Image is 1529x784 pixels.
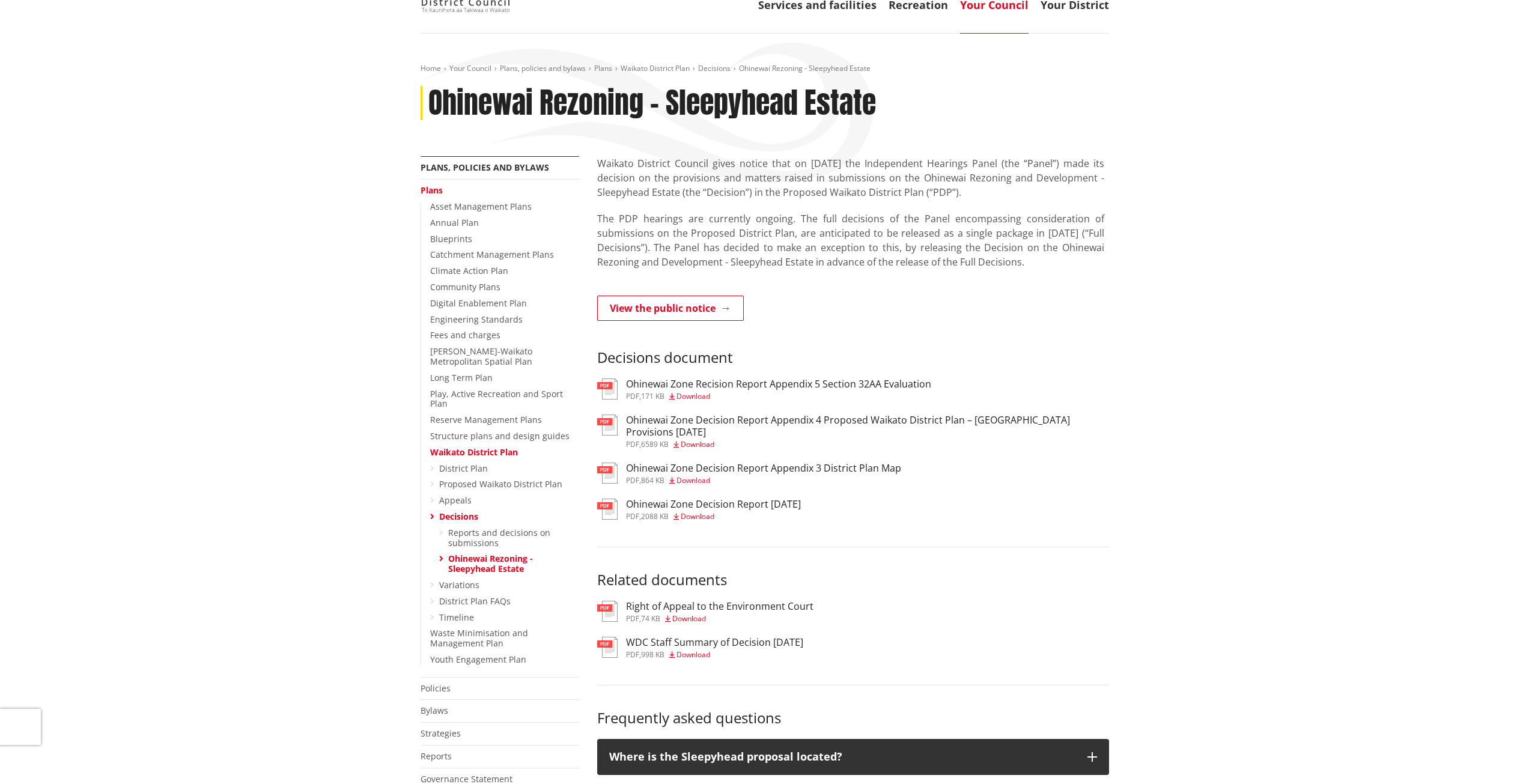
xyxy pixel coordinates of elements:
[439,463,488,474] a: District Plan
[597,710,1109,727] h3: Frequently asked questions
[430,249,554,260] a: Catchment Management Plans
[597,415,1109,448] a: Ohinewai Zone Decision Report Appendix 4 Proposed Waikato District Plan – [GEOGRAPHIC_DATA] Provi...
[430,233,472,245] a: Blueprints
[641,391,664,401] span: 171 KB
[597,415,618,436] img: document-pdf.svg
[597,378,618,400] img: document-pdf.svg
[430,430,570,442] a: Structure plans and design guides
[421,705,448,716] a: Bylaws
[626,649,639,660] span: pdf
[421,162,549,173] a: Plans, policies and bylaws
[672,613,706,624] span: Download
[626,601,813,612] h3: Right of Appeal to the Environment Court
[698,63,731,73] a: Decisions
[676,475,710,485] span: Download
[421,728,461,739] a: Strategies
[439,478,562,490] a: Proposed Waikato District Plan
[421,63,441,73] a: Home
[430,446,518,458] a: Waikato District Plan
[1474,734,1517,777] iframe: Messenger Launcher
[621,63,690,73] a: Waikato District Plan
[430,217,479,228] a: Annual Plan
[500,63,586,73] a: Plans, policies and bylaws
[597,739,1109,775] button: Where is the Sleepyhead proposal located?
[626,415,1109,437] h3: Ohinewai Zone Decision Report Appendix 4 Proposed Waikato District Plan – [GEOGRAPHIC_DATA] Provi...
[421,184,443,196] a: Plans
[448,527,550,548] a: Reports and decisions on submissions​
[439,579,479,591] a: Variations
[641,439,669,449] span: 6589 KB
[597,601,618,622] img: document-pdf.svg
[449,63,491,73] a: Your Council
[641,613,660,624] span: 74 KB
[597,601,813,622] a: Right of Appeal to the Environment Court pdf,74 KB Download
[430,345,532,367] a: [PERSON_NAME]-Waikato Metropolitan Spatial Plan
[430,201,532,212] a: Asset Management Plans
[626,513,801,520] div: ,
[597,571,1109,589] h3: Related documents
[428,86,876,121] h1: Ohinewai Rezoning - Sleepyhead Estate
[676,649,710,660] span: Download
[739,63,871,73] span: Ohinewai Rezoning - Sleepyhead Estate
[597,637,803,658] a: WDC Staff Summary of Decision [DATE] pdf,998 KB Download
[626,613,639,624] span: pdf
[597,463,618,484] img: document-pdf.svg
[641,649,664,660] span: 998 KB
[626,439,639,449] span: pdf
[597,463,901,484] a: Ohinewai Zone Decision Report Appendix 3 District Plan Map pdf,864 KB Download
[430,388,563,410] a: Play, Active Recreation and Sport Plan
[430,329,500,341] a: Fees and charges
[597,296,744,321] a: View the public notice
[439,511,478,522] a: Decisions
[626,393,931,400] div: ,
[626,499,801,510] h3: Ohinewai Zone Decision Report [DATE]
[430,297,527,309] a: Digital Enablement Plan
[626,615,813,622] div: ,
[430,414,542,425] a: Reserve Management Plans
[421,750,452,762] a: Reports
[439,612,474,623] a: Timeline
[597,211,1104,284] p: The PDP hearings are currently ongoing. The full decisions of the Panel encompassing consideratio...
[439,595,511,607] a: District Plan FAQs
[626,463,901,474] h3: Ohinewai Zone Decision Report Appendix 3 District Plan Map
[430,654,526,665] a: Youth Engagement Plan
[626,391,639,401] span: pdf
[597,637,618,658] img: document-pdf.svg
[626,477,901,484] div: ,
[626,378,931,390] h3: Ohinewai Zone Recision Report Appendix 5 Section 32AA Evaluation
[681,511,714,521] span: Download
[641,511,669,521] span: 2088 KB
[448,553,533,574] a: Ohinewai Rezoning - Sleepyhead Estate
[430,265,508,276] a: Climate Action Plan
[430,372,493,383] a: Long Term Plan
[681,439,714,449] span: Download
[597,156,1104,199] p: Waikato District Council gives notice that on [DATE] the Independent Hearings Panel (the “Panel”)...
[597,378,931,400] a: Ohinewai Zone Recision Report Appendix 5 Section 32AA Evaluation pdf,171 KB Download
[626,651,803,658] div: ,
[609,751,1075,763] p: Where is the Sleepyhead proposal located?
[430,627,528,649] a: Waste Minimisation and Management Plan
[641,475,664,485] span: 864 KB
[597,349,1109,366] h3: Decisions document
[626,511,639,521] span: pdf
[676,391,710,401] span: Download
[421,64,1109,74] nav: breadcrumb
[626,637,803,648] h3: WDC Staff Summary of Decision [DATE]
[597,499,801,520] a: Ohinewai Zone Decision Report [DATE] pdf,2088 KB Download
[597,499,618,520] img: document-pdf.svg
[421,682,451,694] a: Policies
[430,314,523,325] a: Engineering Standards
[626,441,1109,448] div: ,
[626,475,639,485] span: pdf
[594,63,612,73] a: Plans
[439,494,472,506] a: Appeals
[430,281,500,293] a: Community Plans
